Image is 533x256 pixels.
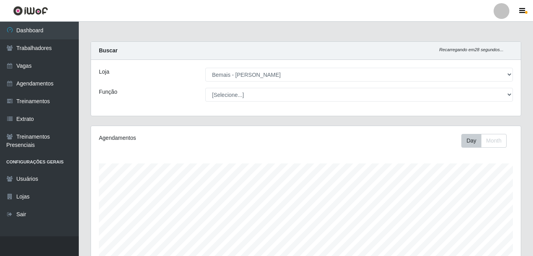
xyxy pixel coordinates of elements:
[461,134,481,148] button: Day
[439,47,503,52] i: Recarregando em 28 segundos...
[461,134,507,148] div: First group
[99,47,117,54] strong: Buscar
[13,6,48,16] img: CoreUI Logo
[99,88,117,96] label: Função
[99,134,264,142] div: Agendamentos
[481,134,507,148] button: Month
[461,134,513,148] div: Toolbar with button groups
[99,68,109,76] label: Loja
